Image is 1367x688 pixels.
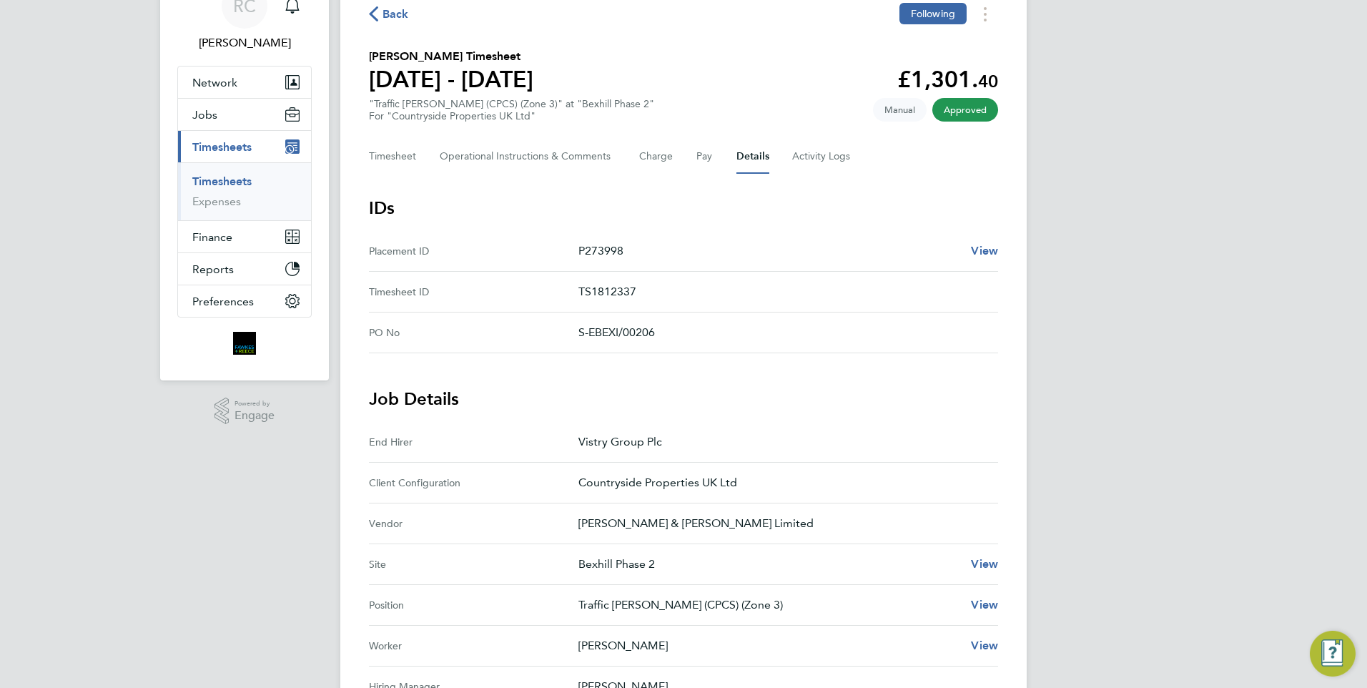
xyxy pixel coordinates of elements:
[192,175,252,188] a: Timesheets
[178,99,311,130] button: Jobs
[369,388,998,411] h3: Job Details
[192,140,252,154] span: Timesheets
[971,596,998,614] a: View
[639,139,673,174] button: Charge
[369,596,578,614] div: Position
[369,139,417,174] button: Timesheet
[369,197,998,220] h3: IDs
[873,98,927,122] span: This timesheet was manually created.
[971,639,998,652] span: View
[971,242,998,260] a: View
[578,433,987,451] p: Vistry Group Plc
[369,65,533,94] h1: [DATE] - [DATE]
[192,195,241,208] a: Expenses
[578,637,959,654] p: [PERSON_NAME]
[235,410,275,422] span: Engage
[369,98,654,122] div: "Traffic [PERSON_NAME] (CPCS) (Zone 3)" at "Bexhill Phase 2"
[578,556,959,573] p: Bexhill Phase 2
[971,637,998,654] a: View
[696,139,714,174] button: Pay
[177,332,312,355] a: Go to home page
[978,71,998,92] span: 40
[192,76,237,89] span: Network
[971,244,998,257] span: View
[1310,631,1356,677] button: Engage Resource Center
[897,66,998,93] app-decimal: £1,301.
[369,48,533,65] h2: [PERSON_NAME] Timesheet
[792,139,852,174] button: Activity Logs
[214,398,275,425] a: Powered byEngage
[578,515,987,532] p: [PERSON_NAME] & [PERSON_NAME] Limited
[932,98,998,122] span: This timesheet has been approved.
[971,598,998,611] span: View
[177,34,312,51] span: Robyn Clarke
[192,295,254,308] span: Preferences
[369,324,578,341] div: PO No
[911,7,955,20] span: Following
[178,285,311,317] button: Preferences
[369,637,578,654] div: Worker
[369,474,578,491] div: Client Configuration
[578,596,959,614] p: Traffic [PERSON_NAME] (CPCS) (Zone 3)
[178,131,311,162] button: Timesheets
[192,230,232,244] span: Finance
[736,139,769,174] button: Details
[178,162,311,220] div: Timesheets
[233,332,256,355] img: bromak-logo-retina.png
[369,433,578,451] div: End Hirer
[192,262,234,276] span: Reports
[178,67,311,98] button: Network
[235,398,275,410] span: Powered by
[899,3,967,24] button: Following
[369,242,578,260] div: Placement ID
[178,221,311,252] button: Finance
[369,110,654,122] div: For "Countryside Properties UK Ltd"
[192,108,217,122] span: Jobs
[578,242,959,260] p: P273998
[383,6,409,23] span: Back
[972,3,998,25] button: Timesheets Menu
[178,253,311,285] button: Reports
[440,139,616,174] button: Operational Instructions & Comments
[578,283,987,300] p: TS1812337
[971,557,998,571] span: View
[971,556,998,573] a: View
[578,324,987,341] p: S-EBEXI/00206
[369,5,409,23] button: Back
[369,556,578,573] div: Site
[578,474,987,491] p: Countryside Properties UK Ltd
[369,283,578,300] div: Timesheet ID
[369,515,578,532] div: Vendor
